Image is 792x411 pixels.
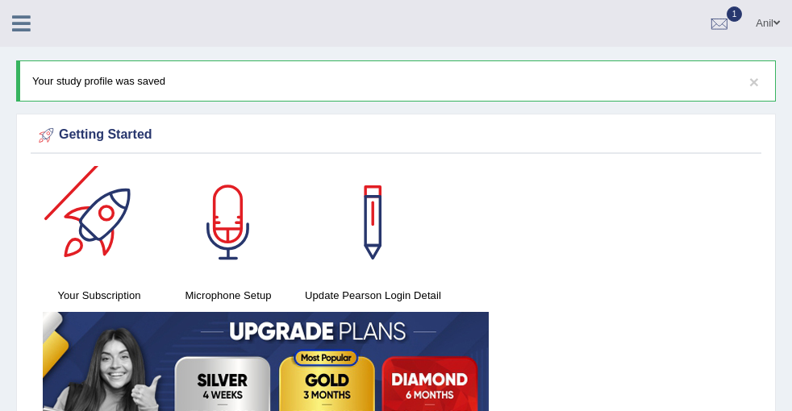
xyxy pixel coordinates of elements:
[16,60,776,102] div: Your study profile was saved
[35,123,757,147] div: Getting Started
[43,287,156,304] h4: Your Subscription
[749,73,759,90] button: ×
[727,6,743,22] span: 1
[172,287,285,304] h4: Microphone Setup
[301,287,445,304] h4: Update Pearson Login Detail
